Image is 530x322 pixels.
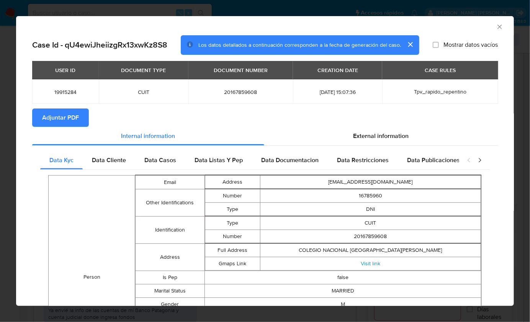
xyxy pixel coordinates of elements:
div: Detailed internal info [40,151,459,169]
span: Internal information [121,131,175,140]
div: USER ID [51,64,80,77]
span: CUIT [108,89,179,95]
td: Marital Status [136,284,205,298]
div: DOCUMENT NUMBER [209,64,272,77]
button: cerrar [401,35,419,54]
span: Data Kyc [49,156,74,164]
td: Other Identifications [136,189,205,217]
td: COLEGIO NACIONAL [GEOGRAPHIC_DATA][PERSON_NAME] [260,244,481,257]
td: DNI [260,203,481,216]
td: Gender [136,298,205,311]
span: External information [353,131,409,140]
td: Address [136,244,205,271]
td: Identification [136,217,205,244]
td: Type [205,203,260,216]
td: Email [136,176,205,189]
td: [EMAIL_ADDRESS][DOMAIN_NAME] [260,176,481,189]
div: DOCUMENT TYPE [116,64,170,77]
span: 20167859608 [198,89,284,95]
button: Cerrar ventana [496,23,503,30]
td: Full Address [205,244,260,257]
td: M [204,298,481,311]
td: Gmaps Link [205,257,260,271]
td: false [204,271,481,284]
span: Data Listas Y Pep [195,156,243,164]
span: Los datos detallados a continuación corresponden a la fecha de generación del caso. [198,41,401,49]
div: CASE RULES [420,64,460,77]
span: 19915284 [41,89,90,95]
div: CREATION DATE [313,64,363,77]
span: Tpv_rapido_repentino [414,88,466,95]
td: Is Pep [136,271,205,284]
h2: Case Id - qU4ewiJheiizgRx13xwKz8S8 [32,40,167,50]
span: Data Casos [144,156,176,164]
td: CUIT [260,217,481,230]
span: Data Documentacion [261,156,319,164]
span: [DATE] 15:07:36 [302,89,373,95]
span: Data Restricciones [337,156,389,164]
td: Type [205,217,260,230]
td: Address [205,176,260,189]
button: Adjuntar PDF [32,108,89,127]
span: Mostrar datos vacíos [443,41,498,49]
td: MARRIED [204,284,481,298]
div: Detailed info [32,127,498,145]
td: 16785960 [260,189,481,203]
a: Visit link [361,260,380,267]
td: 20167859608 [260,230,481,243]
td: Number [205,230,260,243]
span: Adjuntar PDF [42,109,79,126]
span: Data Cliente [92,156,126,164]
td: Number [205,189,260,203]
div: closure-recommendation-modal [16,16,514,306]
span: Data Publicaciones [407,156,460,164]
input: Mostrar datos vacíos [433,42,439,48]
